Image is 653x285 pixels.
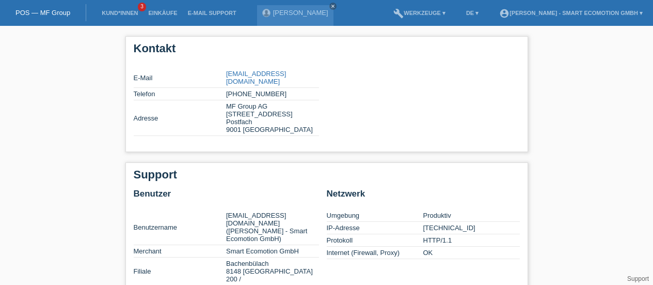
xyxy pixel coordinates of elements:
i: account_circle [499,8,509,19]
a: buildWerkzeuge ▾ [388,10,451,16]
a: Einkäufe [143,10,182,16]
td: OK [423,247,520,259]
td: [TECHNICAL_ID] [423,222,520,234]
td: Produktiv [423,209,520,222]
a: [PERSON_NAME] [273,9,328,17]
td: Protokoll [327,234,423,247]
a: close [329,3,337,10]
td: MF Group AG [STREET_ADDRESS] Postfach 9001 [GEOGRAPHIC_DATA] [226,100,319,136]
td: HTTP/1.1 [423,234,520,247]
td: Benutzername [134,209,227,245]
span: 3 [138,3,146,11]
td: Internet (Firewall, Proxy) [327,247,423,259]
td: Umgebung [327,209,423,222]
a: DE ▾ [461,10,484,16]
i: build [393,8,404,19]
a: Kund*innen [97,10,143,16]
td: E-Mail [134,68,227,88]
td: IP-Adresse [327,222,423,234]
h1: Support [134,168,520,181]
a: Support [627,275,649,282]
h2: Benutzer [134,189,319,204]
a: E-Mail Support [183,10,242,16]
td: Smart Ecomotion GmbH [226,245,319,258]
td: [PHONE_NUMBER] [226,88,319,100]
td: Merchant [134,245,227,258]
a: [EMAIL_ADDRESS][DOMAIN_NAME] [226,70,286,85]
a: account_circle[PERSON_NAME] - Smart Ecomotion GmbH ▾ [494,10,648,16]
td: [EMAIL_ADDRESS][DOMAIN_NAME] ([PERSON_NAME] - Smart Ecomotion GmbH) [226,209,319,245]
td: Telefon [134,88,227,100]
i: close [330,4,336,9]
h1: Kontakt [134,42,520,55]
h2: Netzwerk [327,189,520,204]
a: POS — MF Group [15,9,70,17]
td: Adresse [134,100,227,136]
